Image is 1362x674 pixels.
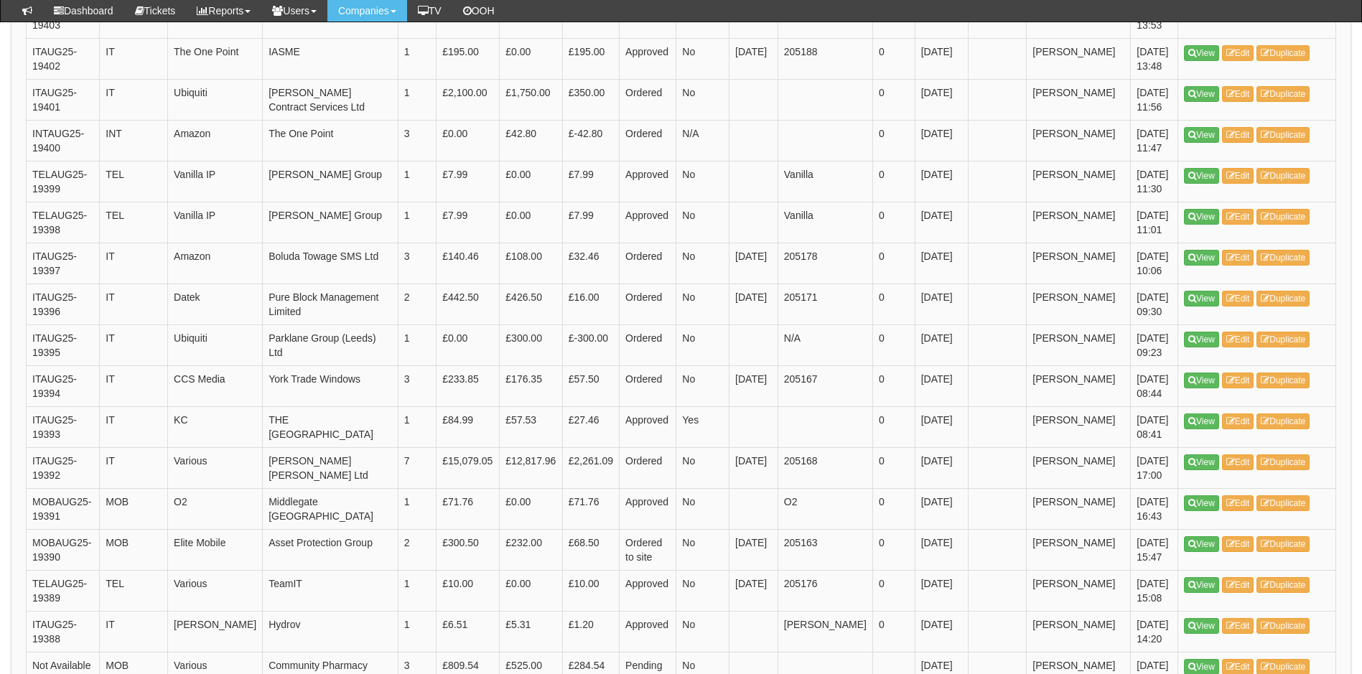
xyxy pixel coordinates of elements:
[27,80,100,121] td: ITAUG25-19401
[915,162,968,202] td: [DATE]
[27,489,100,530] td: MOBAUG25-19391
[676,39,729,80] td: No
[437,571,500,612] td: £10.00
[729,530,778,571] td: [DATE]
[1184,413,1219,429] a: View
[620,325,676,366] td: Ordered
[437,366,500,407] td: £233.85
[1256,209,1310,225] a: Duplicate
[263,121,398,162] td: The One Point
[1256,373,1310,388] a: Duplicate
[562,489,619,530] td: £71.76
[168,243,263,284] td: Amazon
[778,39,872,80] td: 205188
[915,407,968,448] td: [DATE]
[562,325,619,366] td: £-300.00
[1027,407,1131,448] td: [PERSON_NAME]
[729,243,778,284] td: [DATE]
[872,530,915,571] td: 0
[263,571,398,612] td: TeamIT
[676,407,729,448] td: Yes
[500,243,562,284] td: £108.00
[872,366,915,407] td: 0
[872,202,915,243] td: 0
[168,39,263,80] td: The One Point
[398,121,437,162] td: 3
[778,448,872,489] td: 205168
[1184,291,1219,306] a: View
[562,448,619,489] td: £2,261.09
[872,162,915,202] td: 0
[778,325,872,366] td: N/A
[676,366,729,407] td: No
[778,489,872,530] td: O2
[100,612,168,652] td: IT
[1027,366,1131,407] td: [PERSON_NAME]
[1184,250,1219,266] a: View
[915,366,968,407] td: [DATE]
[27,243,100,284] td: ITAUG25-19397
[872,121,915,162] td: 0
[915,202,968,243] td: [DATE]
[27,121,100,162] td: INTAUG25-19400
[620,121,676,162] td: Ordered
[1222,291,1254,306] a: Edit
[1222,86,1254,102] a: Edit
[1222,127,1254,143] a: Edit
[168,202,263,243] td: Vanilla IP
[872,80,915,121] td: 0
[1256,250,1310,266] a: Duplicate
[1256,168,1310,184] a: Duplicate
[437,448,500,489] td: £15,079.05
[562,530,619,571] td: £68.50
[620,407,676,448] td: Approved
[500,407,562,448] td: £57.53
[1256,413,1310,429] a: Duplicate
[620,39,676,80] td: Approved
[1131,202,1178,243] td: [DATE] 11:01
[27,366,100,407] td: ITAUG25-19394
[915,530,968,571] td: [DATE]
[562,284,619,325] td: £16.00
[676,612,729,652] td: No
[915,448,968,489] td: [DATE]
[1222,373,1254,388] a: Edit
[1131,448,1178,489] td: [DATE] 17:00
[1131,284,1178,325] td: [DATE] 09:30
[500,284,562,325] td: £426.50
[1027,243,1131,284] td: [PERSON_NAME]
[100,202,168,243] td: TEL
[500,612,562,652] td: £5.31
[263,284,398,325] td: Pure Block Management Limited
[1027,39,1131,80] td: [PERSON_NAME]
[562,366,619,407] td: £57.50
[1256,454,1310,470] a: Duplicate
[872,284,915,325] td: 0
[1131,243,1178,284] td: [DATE] 10:06
[1222,413,1254,429] a: Edit
[729,39,778,80] td: [DATE]
[1184,618,1219,634] a: View
[1222,250,1254,266] a: Edit
[100,121,168,162] td: INT
[263,39,398,80] td: IASME
[1256,45,1310,61] a: Duplicate
[676,530,729,571] td: No
[1184,454,1219,470] a: View
[1222,454,1254,470] a: Edit
[437,325,500,366] td: £0.00
[1131,530,1178,571] td: [DATE] 15:47
[398,366,437,407] td: 3
[1222,332,1254,347] a: Edit
[27,162,100,202] td: TELAUG25-19399
[1184,168,1219,184] a: View
[263,162,398,202] td: [PERSON_NAME] Group
[778,571,872,612] td: 205176
[872,243,915,284] td: 0
[398,162,437,202] td: 1
[437,243,500,284] td: £140.46
[100,80,168,121] td: IT
[1222,536,1254,552] a: Edit
[398,325,437,366] td: 1
[729,571,778,612] td: [DATE]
